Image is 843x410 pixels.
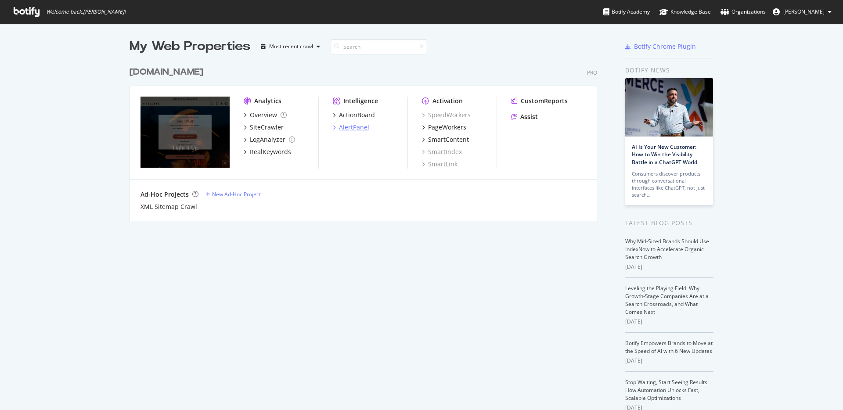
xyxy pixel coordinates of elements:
[339,123,369,132] div: AlertPanel
[250,123,284,132] div: SiteCrawler
[130,55,604,221] div: grid
[244,111,287,119] a: Overview
[625,65,713,75] div: Botify news
[625,357,713,365] div: [DATE]
[511,112,538,121] a: Assist
[521,97,568,105] div: CustomReports
[205,191,261,198] a: New Ad-Hoc Project
[339,111,375,119] div: ActionBoard
[422,111,471,119] a: SpeedWorkers
[333,111,375,119] a: ActionBoard
[130,66,203,79] div: [DOMAIN_NAME]
[140,190,189,199] div: Ad-Hoc Projects
[257,40,324,54] button: Most recent crawl
[254,97,281,105] div: Analytics
[783,8,825,15] span: Jennifer Watson
[130,66,207,79] a: [DOMAIN_NAME]
[244,147,291,156] a: RealKeywords
[721,7,766,16] div: Organizations
[422,123,466,132] a: PageWorkers
[244,135,295,144] a: LogAnalyzer
[625,237,709,261] a: Why Mid-Sized Brands Should Use IndexNow to Accelerate Organic Search Growth
[140,202,197,211] a: XML Sitemap Crawl
[244,123,284,132] a: SiteCrawler
[422,147,462,156] a: SmartIndex
[625,263,713,271] div: [DATE]
[625,378,709,402] a: Stop Waiting, Start Seeing Results: How Automation Unlocks Fast, Scalable Optimizations
[766,5,839,19] button: [PERSON_NAME]
[250,111,277,119] div: Overview
[603,7,650,16] div: Botify Academy
[520,112,538,121] div: Assist
[625,339,713,355] a: Botify Empowers Brands to Move at the Speed of AI with 6 New Updates
[422,160,458,169] a: SmartLink
[587,69,597,76] div: Pro
[140,97,230,168] img: tecovas.com
[428,123,466,132] div: PageWorkers
[250,147,291,156] div: RealKeywords
[625,218,713,228] div: Latest Blog Posts
[632,143,697,165] a: AI Is Your New Customer: How to Win the Visibility Battle in a ChatGPT World
[343,97,378,105] div: Intelligence
[634,42,696,51] div: Botify Chrome Plugin
[250,135,285,144] div: LogAnalyzer
[422,135,469,144] a: SmartContent
[625,318,713,326] div: [DATE]
[625,284,709,316] a: Leveling the Playing Field: Why Growth-Stage Companies Are at a Search Crossroads, and What Comes...
[269,44,313,49] div: Most recent crawl
[130,38,250,55] div: My Web Properties
[212,191,261,198] div: New Ad-Hoc Project
[625,78,713,137] img: AI Is Your New Customer: How to Win the Visibility Battle in a ChatGPT World
[511,97,568,105] a: CustomReports
[625,42,696,51] a: Botify Chrome Plugin
[331,39,427,54] input: Search
[432,97,463,105] div: Activation
[333,123,369,132] a: AlertPanel
[632,170,706,198] div: Consumers discover products through conversational interfaces like ChatGPT, not just search…
[428,135,469,144] div: SmartContent
[46,8,126,15] span: Welcome back, [PERSON_NAME] !
[659,7,711,16] div: Knowledge Base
